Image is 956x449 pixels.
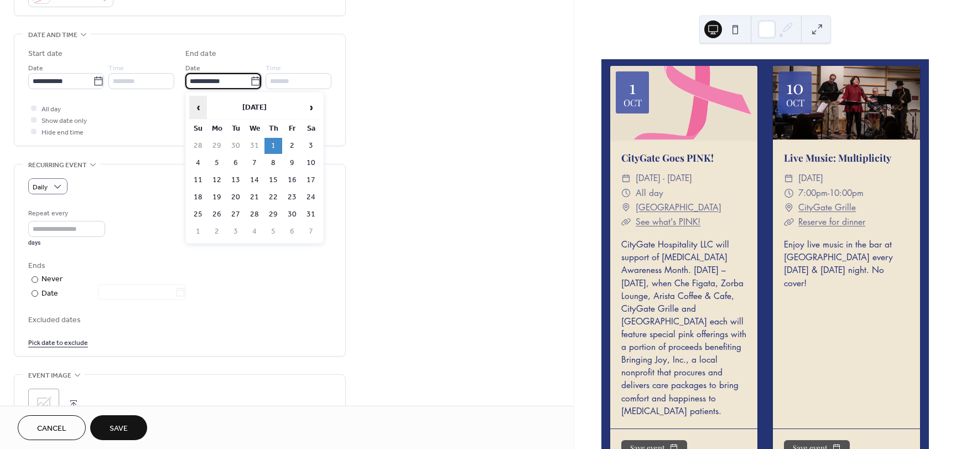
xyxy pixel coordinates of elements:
[208,224,226,240] td: 2
[302,121,320,137] th: Sa
[621,200,631,215] div: ​
[246,138,263,154] td: 31
[246,189,263,205] td: 21
[189,121,207,137] th: Su
[283,155,301,171] td: 9
[227,207,245,223] td: 27
[189,224,207,240] td: 1
[227,224,245,240] td: 3
[264,155,282,171] td: 8
[283,207,301,223] td: 30
[227,189,245,205] td: 20
[227,155,245,171] td: 6
[264,189,282,205] td: 22
[28,63,43,74] span: Date
[283,224,301,240] td: 6
[208,138,226,154] td: 29
[264,224,282,240] td: 5
[28,370,71,381] span: Event image
[227,121,245,137] th: Tu
[828,186,829,200] span: -
[227,138,245,154] td: 30
[208,189,226,205] td: 19
[798,186,828,200] span: 7:00pm
[246,155,263,171] td: 7
[283,189,301,205] td: 23
[784,215,794,229] div: ​
[829,186,864,200] span: 10:00pm
[185,48,216,60] div: End date
[264,172,282,188] td: 15
[41,273,63,285] div: Never
[283,138,301,154] td: 2
[246,224,263,240] td: 4
[636,171,692,185] span: [DATE] - [DATE]
[28,48,63,60] div: Start date
[208,121,226,137] th: Mo
[621,215,631,229] div: ​
[624,98,642,107] div: Oct
[28,389,59,420] div: ;
[28,239,105,247] div: days
[246,207,263,223] td: 28
[208,172,226,188] td: 12
[246,121,263,137] th: We
[28,260,329,272] div: Ends
[786,78,804,96] div: 10
[108,63,124,74] span: Time
[190,96,206,118] span: ‹
[28,337,88,349] span: Pick date to exclude
[798,171,823,185] span: [DATE]
[189,155,207,171] td: 4
[41,115,87,127] span: Show date only
[798,216,865,227] a: Reserve for dinner
[28,314,331,326] span: Excluded dates
[302,224,320,240] td: 7
[90,415,147,440] button: Save
[303,96,319,118] span: ›
[208,207,226,223] td: 26
[773,238,920,289] div: Enjoy live music in the bar at [GEOGRAPHIC_DATA] every [DATE] & [DATE] night. No cover!
[208,96,301,120] th: [DATE]
[636,186,663,200] span: All day
[189,189,207,205] td: 18
[28,208,103,219] div: Repeat every
[636,216,700,227] a: See what's PINK!
[41,104,61,115] span: All day
[246,172,263,188] td: 14
[798,200,856,215] a: CityGate Grille
[302,172,320,188] td: 17
[786,98,804,107] div: Oct
[33,181,48,194] span: Daily
[264,121,282,137] th: Th
[18,415,86,440] button: Cancel
[28,29,77,41] span: Date and time
[784,200,794,215] div: ​
[264,207,282,223] td: 29
[302,189,320,205] td: 24
[610,238,757,417] div: CityGate Hospitality LLC will support of [MEDICAL_DATA] Awareness Month. [DATE] – [DATE], when Ch...
[185,63,200,74] span: Date
[41,127,84,138] span: Hide end time
[784,151,891,164] a: Live Music: Multiplicity
[110,423,128,435] span: Save
[37,423,66,435] span: Cancel
[621,186,631,200] div: ​
[266,63,281,74] span: Time
[227,172,245,188] td: 13
[621,151,714,164] a: CityGate Goes PINK!
[621,171,631,185] div: ​
[283,121,301,137] th: Fr
[189,138,207,154] td: 28
[189,207,207,223] td: 25
[784,186,794,200] div: ​
[41,287,186,300] div: Date
[636,200,721,215] a: [GEOGRAPHIC_DATA]
[302,138,320,154] td: 3
[302,155,320,171] td: 10
[28,159,87,171] span: Recurring event
[283,172,301,188] td: 16
[302,207,320,223] td: 31
[189,172,207,188] td: 11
